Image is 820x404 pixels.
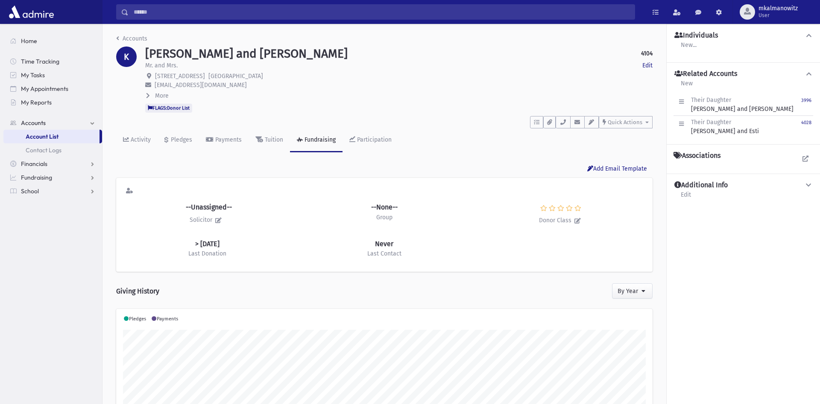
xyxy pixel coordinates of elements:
button: Add Email Template [582,163,653,178]
a: 4028 [801,118,811,136]
span: Their Daughter [691,96,731,104]
a: Edit [680,190,691,205]
a: Pledges [158,128,199,152]
a: Home [3,34,102,48]
li: Payments [151,316,178,323]
div: Pledges [169,136,192,143]
div: K [116,47,137,67]
a: New [680,78,693,94]
div: Tuition [263,136,283,143]
span: Accounts [21,119,46,127]
span: [STREET_ADDRESS] [155,73,205,80]
span: My Reports [21,99,52,106]
a: Accounts [116,35,147,42]
span: Time Tracking [21,58,59,65]
small: 4028 [801,120,811,125]
p: Mr. and Mrs. [145,61,178,70]
span: Fundraising [21,174,52,181]
button: Individuals [674,31,813,40]
span: Financials [21,160,47,168]
p: Last Contact [367,249,401,258]
div: Participation [355,136,392,143]
span: Home [21,37,37,45]
span: [GEOGRAPHIC_DATA] [208,73,263,80]
h4: Associations [674,151,720,160]
a: My Reports [3,96,102,109]
input: Search [129,4,635,20]
a: Edit [642,61,653,70]
a: Tuition [249,128,290,152]
img: AdmirePro [7,3,56,20]
a: Accounts [3,116,102,130]
h4: Individuals [674,31,718,40]
h6: Group [376,214,392,221]
li: Pledges [123,316,146,323]
button: By Year [612,283,653,299]
a: Account List [3,130,100,143]
a: New... [680,40,697,55]
button: Quick Actions [599,116,653,128]
a: Fundraising [3,171,102,184]
span: Quick Actions [608,119,642,125]
h6: > [DATE] [195,241,220,247]
div: [PERSON_NAME] and Esti [691,118,759,136]
a: Time Tracking [3,55,102,68]
span: Their Daughter [691,119,731,126]
h6: Never [375,241,393,247]
span: FLAGS:Donor List [145,104,192,112]
a: My Appointments [3,82,102,96]
span: More [155,92,169,99]
a: Participation [343,128,398,152]
a: Contact Logs [3,143,102,157]
strong: 4104 [641,49,653,58]
nav: breadcrumb [116,34,147,47]
span: Account List [26,133,59,140]
a: 3996 [801,96,811,113]
h6: --None-- [371,204,398,211]
h6: Solicitor [190,214,225,227]
h1: Giving History [116,280,159,302]
a: Activity [116,128,158,152]
a: Fundraising [290,128,343,152]
span: By Year [618,288,638,295]
p: Donor Class [539,215,584,227]
div: Payments [214,136,242,143]
a: School [3,184,102,198]
div: Activity [129,136,151,143]
span: User [758,12,798,19]
small: 3996 [801,98,811,103]
div: [PERSON_NAME] and [PERSON_NAME] [691,96,794,113]
span: My Tasks [21,71,45,79]
span: [EMAIL_ADDRESS][DOMAIN_NAME] [155,81,247,89]
span: My Appointments [21,85,68,93]
h4: Additional Info [674,181,728,190]
button: More [145,91,170,100]
h1: [PERSON_NAME] and [PERSON_NAME] [145,47,348,61]
a: Financials [3,157,102,171]
h6: --Unassigned-- [182,204,232,211]
p: Last Donation [188,249,226,258]
span: School [21,187,39,195]
button: Related Accounts [674,70,813,78]
button: Additional Info [674,181,813,190]
a: My Tasks [3,68,102,82]
h4: Related Accounts [674,70,737,78]
span: mkalmanowitz [758,5,798,12]
a: Payments [199,128,249,152]
div: Fundraising [303,136,336,143]
span: Contact Logs [26,146,61,154]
